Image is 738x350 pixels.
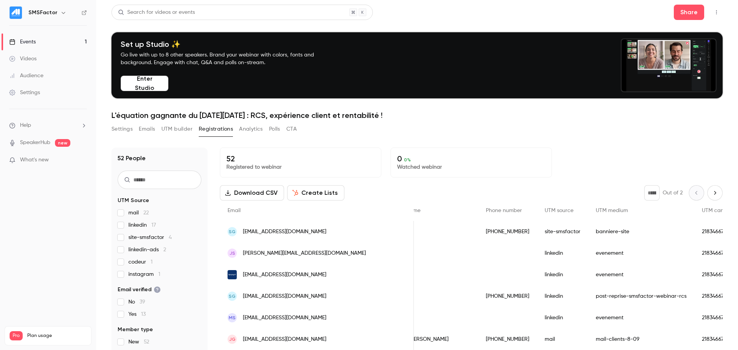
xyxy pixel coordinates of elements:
button: Settings [111,123,133,135]
span: MS [229,314,236,321]
span: codeur [128,258,153,266]
div: Search for videos or events [118,8,195,17]
button: Next page [707,185,723,201]
h4: Set up Studio ✨ [121,40,332,49]
button: Registrations [199,123,233,135]
div: mail [537,328,588,350]
span: [EMAIL_ADDRESS][DOMAIN_NAME] [243,314,326,322]
p: 0 [397,154,545,163]
div: Audience [9,72,43,80]
span: instagram [128,270,160,278]
button: CTA [286,123,297,135]
div: linkedin [537,242,588,264]
div: evenement [588,264,694,285]
div: PP [373,285,478,307]
span: 52 [144,339,149,345]
div: Videos [9,55,37,63]
span: Pro [10,331,23,340]
span: 17 [151,222,156,228]
span: [EMAIL_ADDRESS][DOMAIN_NAME] [243,271,326,279]
span: 4 [169,235,172,240]
div: [PHONE_NUMBER] [478,221,537,242]
span: JS [229,250,235,257]
span: 39 [140,299,145,305]
div: [PHONE_NUMBER] [478,285,537,307]
button: Enter Studio [121,76,168,91]
div: [PHONE_NUMBER] [478,328,537,350]
span: [EMAIL_ADDRESS][DOMAIN_NAME] [243,228,326,236]
span: New [128,338,149,346]
span: 1 [158,272,160,277]
div: banniere-site [588,221,694,242]
img: spryng.nl [228,270,237,279]
p: Go live with up to 8 other speakers. Brand your webinar with colors, fonts and background. Engage... [121,51,332,66]
button: Polls [269,123,280,135]
div: evenement [588,242,694,264]
span: Phone number [486,208,522,213]
span: Plan usage [27,333,86,339]
span: Yes [128,310,146,318]
span: 13 [141,312,146,317]
span: Help [20,121,31,129]
div: mail-clients-8-09 [588,328,694,350]
div: Livres pour [PERSON_NAME] [373,328,478,350]
span: new [55,139,70,147]
span: 22 [143,210,149,216]
span: [PERSON_NAME][EMAIL_ADDRESS][DOMAIN_NAME] [243,249,366,257]
button: Analytics [239,123,263,135]
h6: SMSFactor [28,9,57,17]
div: Settings [9,89,40,96]
div: post-reprise-smsfactor-webinar-rcs [588,285,694,307]
span: 0 % [404,157,411,163]
span: UTM Source [118,197,149,204]
p: 52 [226,154,375,163]
p: Out of 2 [663,189,683,197]
span: Email [228,208,241,213]
button: Download CSV [220,185,284,201]
li: help-dropdown-opener [9,121,87,129]
span: UTM medium [596,208,628,213]
p: Registered to webinar [226,163,375,171]
button: Create Lists [287,185,344,201]
span: What's new [20,156,49,164]
div: site-smsfactor [537,221,588,242]
h1: 52 People [118,154,146,163]
p: Watched webinar [397,163,545,171]
span: SG [229,293,236,300]
span: [EMAIL_ADDRESS][DOMAIN_NAME] [243,335,326,343]
div: Events [9,38,36,46]
span: SG [229,228,236,235]
img: SMSFactor [10,7,22,19]
span: linkedin-ads [128,246,166,254]
button: Emails [139,123,155,135]
span: [EMAIL_ADDRESS][DOMAIN_NAME] [243,292,326,300]
span: Member type [118,326,153,333]
a: SpeakerHub [20,139,50,147]
span: 1 [151,259,153,265]
span: 2 [163,247,166,252]
h1: L'équation gagnante du [DATE][DATE] : RCS, expérience client et rentabilité ! [111,111,723,120]
div: GDP Market [373,221,478,242]
span: linkedin [128,221,156,229]
span: UTM source [545,208,573,213]
button: UTM builder [161,123,193,135]
iframe: Noticeable Trigger [78,157,87,164]
div: linkedin [537,264,588,285]
span: site-smsfactor [128,234,172,241]
span: Email verified [118,286,161,294]
div: linkedin [537,307,588,328]
span: No [128,298,145,306]
div: evenement [588,307,694,328]
span: mail [128,209,149,217]
div: linkedin [537,285,588,307]
span: JG [229,336,236,343]
button: Share [674,5,704,20]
